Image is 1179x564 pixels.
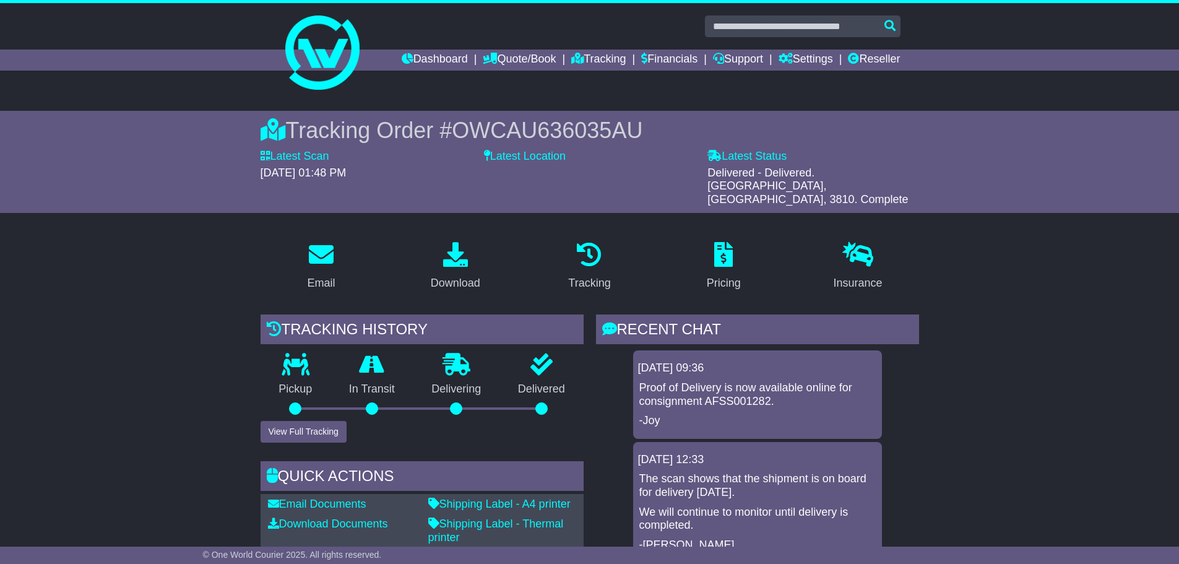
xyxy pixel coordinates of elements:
label: Latest Location [484,150,566,163]
a: Tracking [560,238,618,296]
a: Settings [779,50,833,71]
div: Pricing [707,275,741,292]
p: -Joy [639,414,876,428]
p: Delivered [499,383,584,396]
span: [DATE] 01:48 PM [261,167,347,179]
div: Tracking history [261,315,584,348]
a: Insurance [826,238,891,296]
a: Quote/Book [483,50,556,71]
p: We will continue to monitor until delivery is completed. [639,506,876,532]
span: OWCAU636035AU [452,118,642,143]
span: Delivered - Delivered. [GEOGRAPHIC_DATA], [GEOGRAPHIC_DATA], 3810. Complete [707,167,908,206]
label: Latest Scan [261,150,329,163]
a: Shipping Label - A4 printer [428,498,571,510]
p: Delivering [413,383,500,396]
a: Email [299,238,343,296]
p: -[PERSON_NAME] [639,539,876,552]
a: Tracking [571,50,626,71]
div: Email [307,275,335,292]
div: Quick Actions [261,461,584,495]
a: Pricing [699,238,749,296]
a: Email Documents [268,498,366,510]
div: Download [431,275,480,292]
a: Shipping Label - Thermal printer [428,518,564,544]
button: View Full Tracking [261,421,347,443]
div: [DATE] 12:33 [638,453,877,467]
div: [DATE] 09:36 [638,362,877,375]
p: The scan shows that the shipment is on board for delivery [DATE]. [639,472,876,499]
a: Financials [641,50,697,71]
a: Dashboard [402,50,468,71]
div: Tracking [568,275,610,292]
a: Reseller [848,50,900,71]
div: RECENT CHAT [596,315,919,348]
span: © One World Courier 2025. All rights reserved. [203,550,382,560]
label: Latest Status [707,150,787,163]
p: In Transit [330,383,413,396]
div: Tracking Order # [261,117,919,144]
p: Pickup [261,383,331,396]
a: Download [423,238,488,296]
a: Support [713,50,763,71]
div: Insurance [834,275,883,292]
p: Proof of Delivery is now available online for consignment AFSS001282. [639,381,876,408]
a: Download Documents [268,518,388,530]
